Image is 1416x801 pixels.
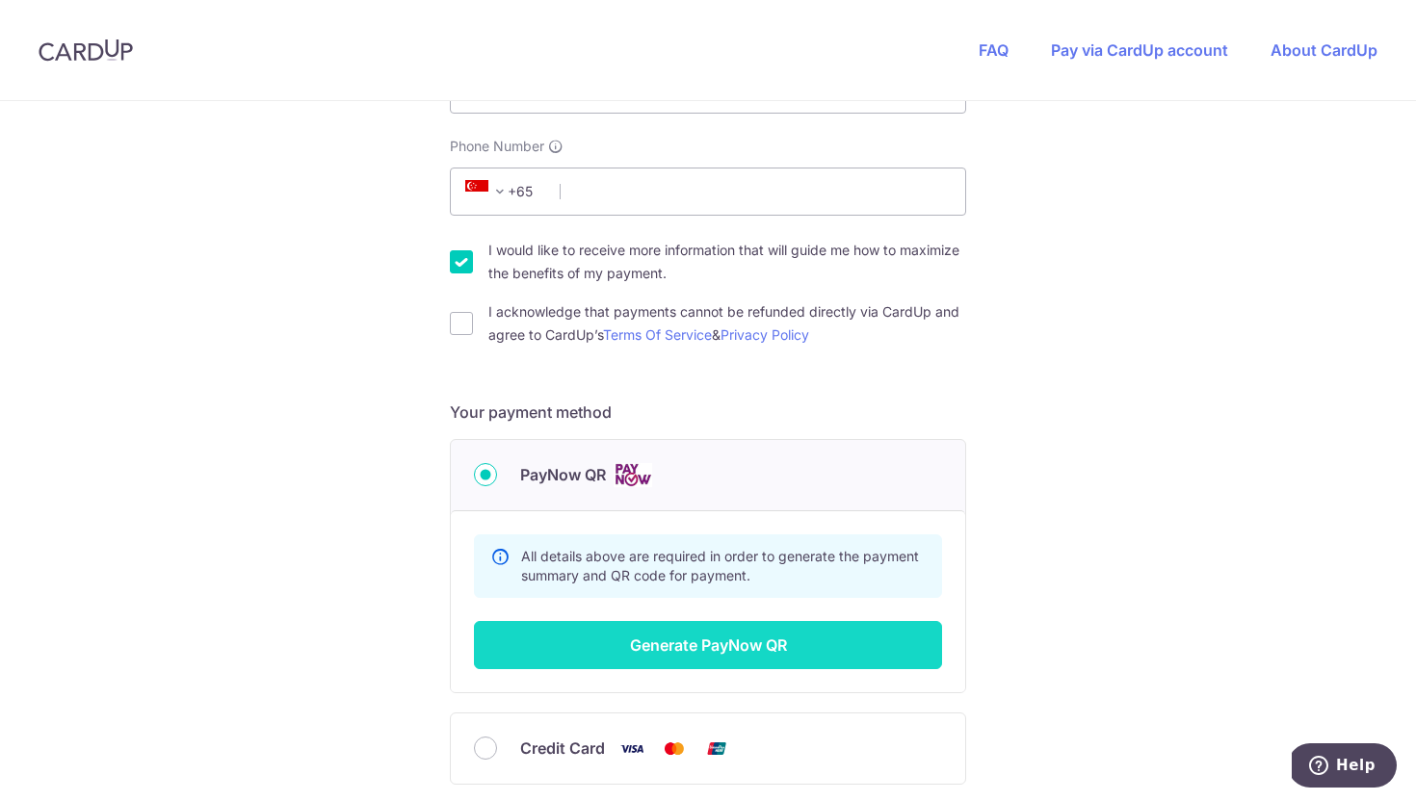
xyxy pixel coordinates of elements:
div: PayNow QR Cards logo [474,463,942,487]
span: +65 [465,180,511,203]
label: I would like to receive more information that will guide me how to maximize the benefits of my pa... [488,239,966,285]
img: Visa [613,736,651,761]
a: About CardUp [1271,40,1377,60]
a: Terms Of Service [603,326,712,343]
a: Privacy Policy [721,326,809,343]
iframe: Opens a widget where you can find more information [1292,743,1397,791]
div: Credit Card Visa Mastercard Union Pay [474,736,942,761]
a: Pay via CardUp account [1051,40,1228,60]
h5: Your payment method [450,400,966,424]
button: Generate PayNow QR [474,621,942,669]
span: +65 [459,180,546,203]
span: Credit Card [520,736,605,760]
img: Union Pay [697,736,736,761]
span: Phone Number [450,137,544,156]
img: CardUp [39,39,133,62]
img: Mastercard [655,736,694,761]
a: FAQ [979,40,1009,60]
label: I acknowledge that payments cannot be refunded directly via CardUp and agree to CardUp’s & [488,300,966,347]
span: All details above are required in order to generate the payment summary and QR code for payment. [521,548,919,583]
img: Cards logo [614,463,652,487]
span: PayNow QR [520,463,606,486]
